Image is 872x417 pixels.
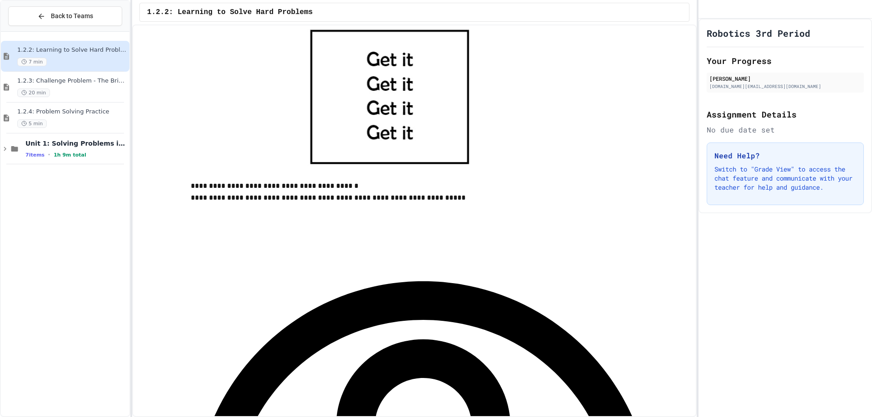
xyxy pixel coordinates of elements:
span: 1.2.2: Learning to Solve Hard Problems [17,46,128,54]
span: • [48,151,50,158]
span: 1.2.4: Problem Solving Practice [17,108,128,116]
span: 1h 9m total [54,152,86,158]
p: Switch to "Grade View" to access the chat feature and communicate with your teacher for help and ... [714,165,856,192]
span: 1.2.2: Learning to Solve Hard Problems [147,7,313,18]
h1: Robotics 3rd Period [707,27,810,39]
h2: Assignment Details [707,108,864,121]
div: [DOMAIN_NAME][EMAIL_ADDRESS][DOMAIN_NAME] [709,83,861,90]
span: 1.2.3: Challenge Problem - The Bridge [17,77,128,85]
span: Back to Teams [51,11,93,21]
span: Unit 1: Solving Problems in Computer Science [25,139,128,147]
h2: Your Progress [707,54,864,67]
h3: Need Help? [714,150,856,161]
span: 20 min [17,88,50,97]
div: [PERSON_NAME] [709,74,861,83]
span: 5 min [17,119,47,128]
span: 7 items [25,152,45,158]
button: Back to Teams [8,6,122,26]
div: No due date set [707,124,864,135]
span: 7 min [17,58,47,66]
